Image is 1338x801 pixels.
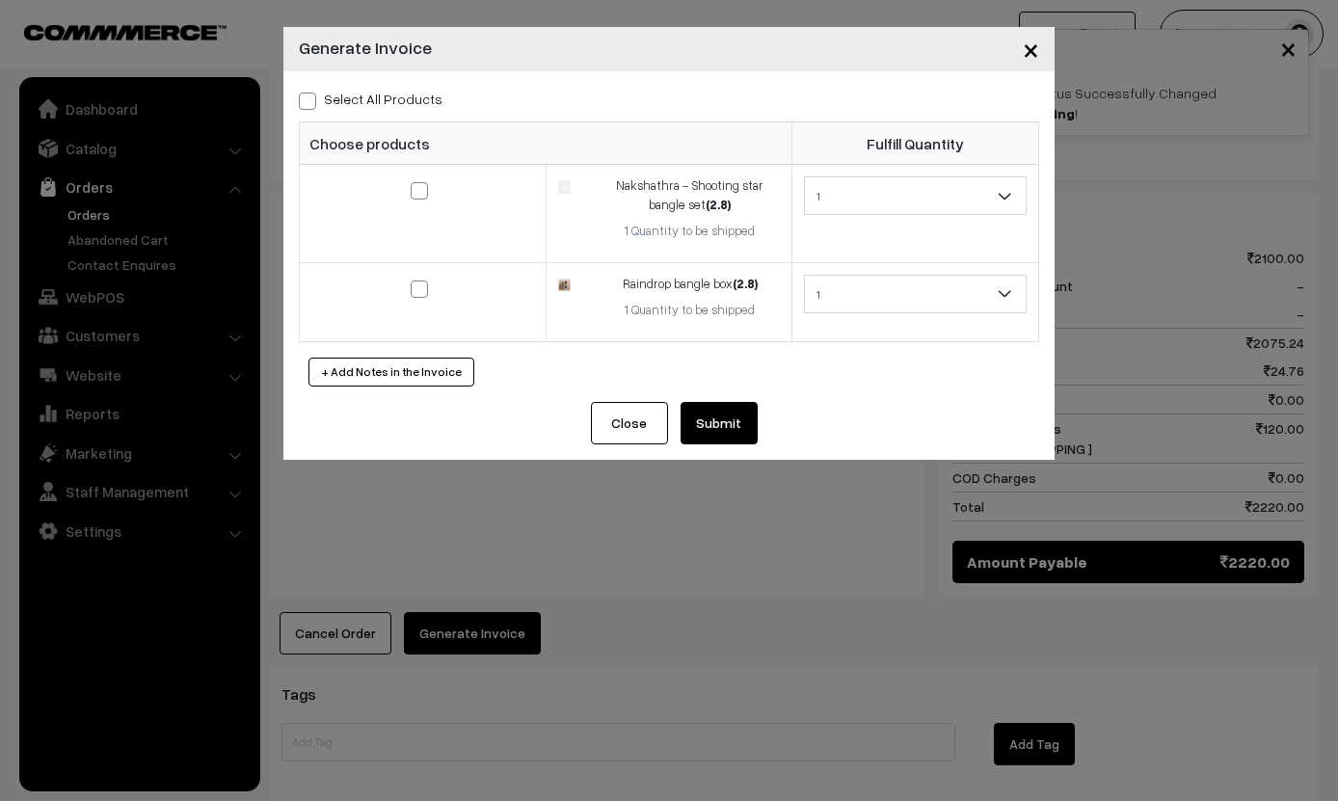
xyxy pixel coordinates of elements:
[600,176,780,214] div: Nakshathra - Shooting star bangle set
[805,278,1026,311] span: 1
[299,35,432,61] h4: Generate Invoice
[681,402,758,444] button: Submit
[600,275,780,294] div: Raindrop bangle box
[591,402,668,444] button: Close
[558,279,571,291] img: 1758793163657128.jpg
[558,180,571,193] img: product.jpg
[308,358,474,387] button: + Add Notes in the Invoice
[804,176,1027,215] span: 1
[804,275,1027,313] span: 1
[733,276,758,291] strong: (2.8)
[792,122,1039,165] th: Fulfill Quantity
[706,197,731,212] strong: (2.8)
[1007,19,1055,79] button: Close
[805,179,1026,213] span: 1
[600,222,780,241] div: 1 Quantity to be shipped
[300,122,792,165] th: Choose products
[600,301,780,320] div: 1 Quantity to be shipped
[299,89,442,109] label: Select all Products
[1023,31,1039,67] span: ×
